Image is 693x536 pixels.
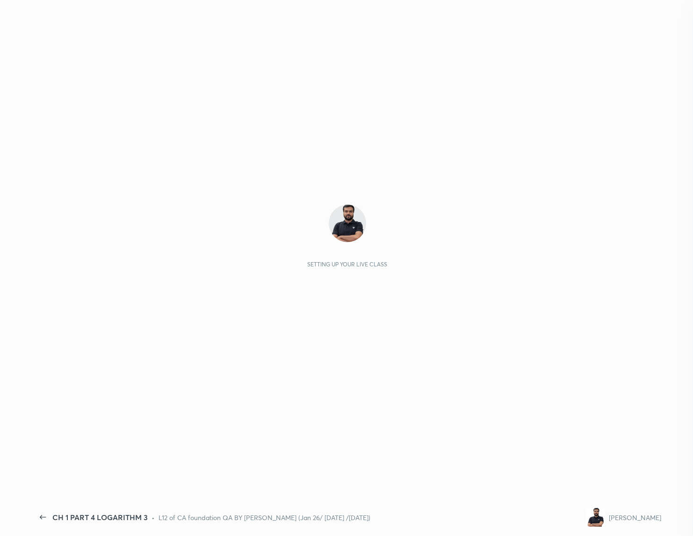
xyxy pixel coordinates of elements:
[586,508,605,527] img: 0020fdcc045b4a44a6896f6ec361806c.png
[152,513,155,522] div: •
[609,513,661,522] div: [PERSON_NAME]
[307,261,387,268] div: Setting up your live class
[52,512,148,523] div: CH 1 PART 4 LOGARITHM 3
[329,205,366,242] img: 0020fdcc045b4a44a6896f6ec361806c.png
[159,513,370,522] div: L12 of CA foundation QA BY [PERSON_NAME] (Jan 26/ [DATE] /[DATE])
